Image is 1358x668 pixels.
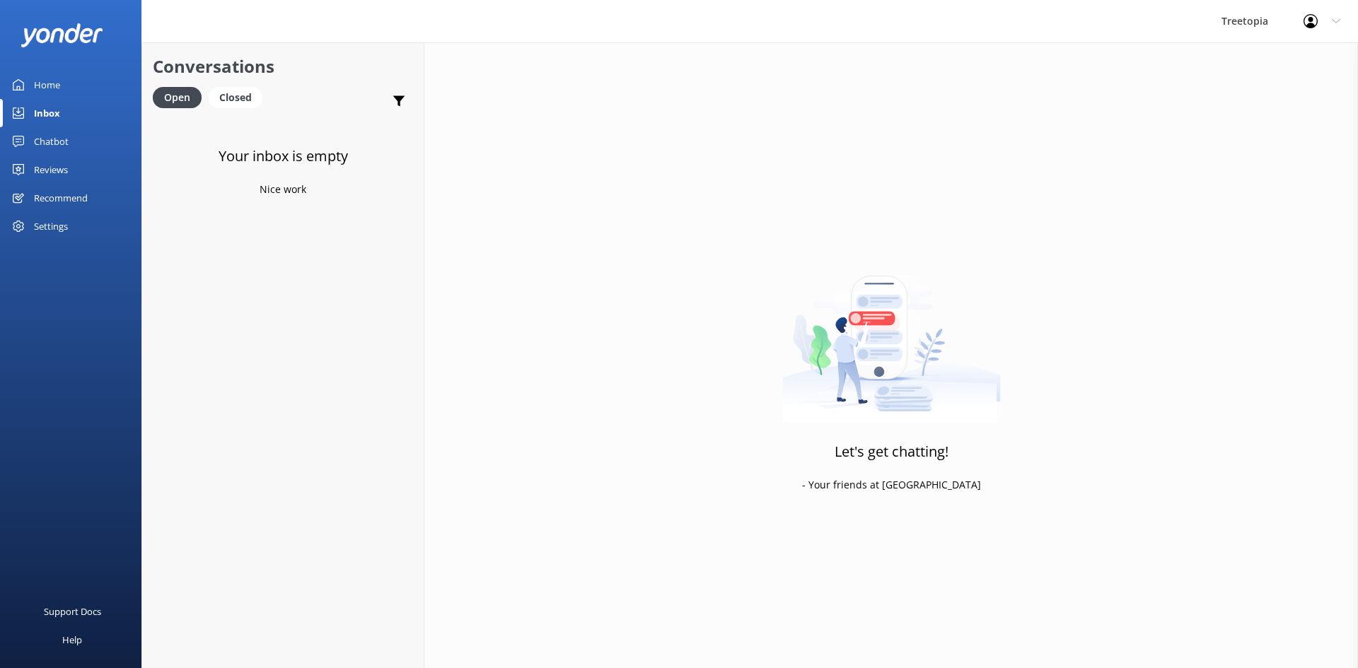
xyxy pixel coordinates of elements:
[835,440,948,463] h3: Let's get chatting!
[782,246,1001,423] img: artwork of a man stealing a conversation from at giant smartphone
[34,156,68,184] div: Reviews
[153,87,202,108] div: Open
[802,477,981,493] p: - Your friends at [GEOGRAPHIC_DATA]
[153,53,413,80] h2: Conversations
[209,89,269,105] a: Closed
[34,99,60,127] div: Inbox
[209,87,262,108] div: Closed
[34,71,60,99] div: Home
[21,23,103,47] img: yonder-white-logo.png
[219,145,348,168] h3: Your inbox is empty
[62,626,82,654] div: Help
[34,184,88,212] div: Recommend
[260,182,306,197] p: Nice work
[44,597,101,626] div: Support Docs
[34,212,68,240] div: Settings
[153,89,209,105] a: Open
[34,127,69,156] div: Chatbot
